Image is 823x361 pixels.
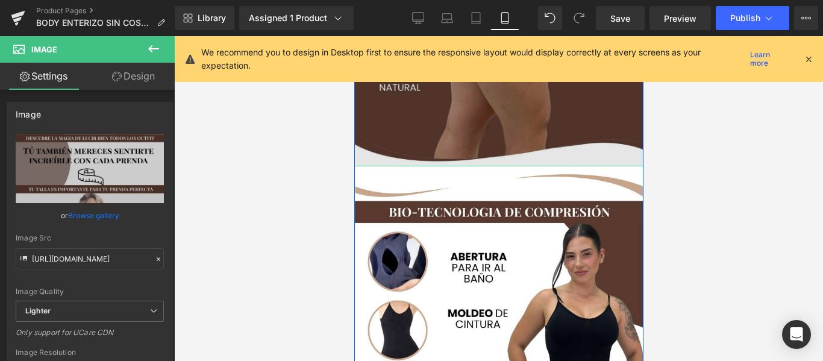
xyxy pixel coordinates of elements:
[68,205,119,226] a: Browse gallery
[538,6,562,30] button: Undo
[198,13,226,24] span: Library
[730,13,760,23] span: Publish
[462,6,490,30] a: Tablet
[16,348,164,357] div: Image Resolution
[567,6,591,30] button: Redo
[490,6,519,30] a: Mobile
[16,234,164,242] div: Image Src
[16,209,164,222] div: or
[649,6,711,30] a: Preview
[610,12,630,25] span: Save
[404,6,433,30] a: Desktop
[794,6,818,30] button: More
[782,320,811,349] div: Open Intercom Messenger
[745,52,794,66] a: Learn more
[664,12,696,25] span: Preview
[16,287,164,296] div: Image Quality
[31,45,57,54] span: Image
[16,102,41,119] div: Image
[201,46,745,72] p: We recommend you to design in Desktop first to ensure the responsive layout would display correct...
[16,328,164,345] div: Only support for UCare CDN
[36,6,175,16] a: Product Pages
[25,306,51,315] b: Lighter
[433,6,462,30] a: Laptop
[36,18,152,28] span: BODY ENTERIZO SIN COSTURAS
[175,6,234,30] a: New Library
[16,248,164,269] input: Link
[249,12,344,24] div: Assigned 1 Product
[90,63,177,90] a: Design
[716,6,789,30] button: Publish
